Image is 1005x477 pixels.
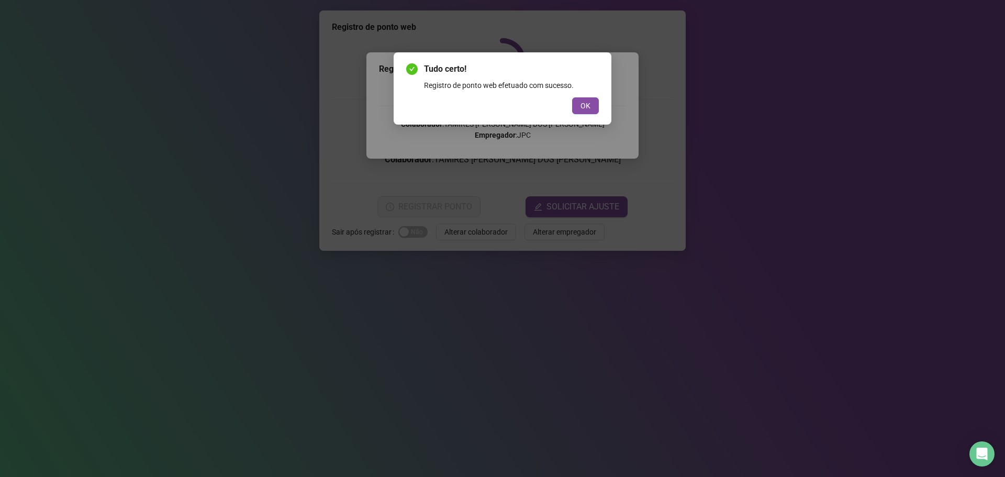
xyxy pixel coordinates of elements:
[572,97,599,114] button: OK
[580,100,590,112] span: OK
[424,63,599,75] span: Tudo certo!
[424,80,599,91] div: Registro de ponto web efetuado com sucesso.
[969,441,995,467] div: Open Intercom Messenger
[406,63,418,75] span: check-circle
